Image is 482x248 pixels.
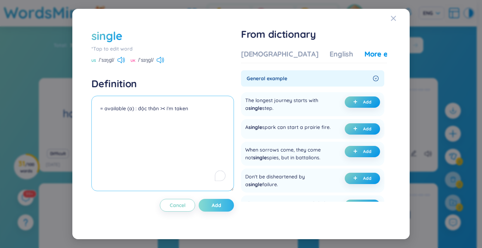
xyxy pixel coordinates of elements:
button: plus [345,96,380,108]
div: *Tap to edit word [91,45,234,53]
button: plus [345,146,380,157]
h4: Definition [91,77,234,90]
div: English [330,49,353,59]
button: Close [391,9,410,28]
span: plus [353,126,360,131]
div: Don't be disheartened by a failure. [245,173,333,188]
span: single [248,124,262,130]
span: plus [353,100,360,105]
div: The [DEMOGRAPHIC_DATA] failed to win a governorship. [245,200,333,215]
span: single [253,154,267,161]
div: A spark can start a prairie fire. [245,123,331,135]
span: UK [131,58,135,64]
button: plus [345,200,380,211]
div: The longest journey starts with a step. [245,96,333,112]
span: right-circle [373,76,379,81]
textarea: To enrich screen reader interactions, please activate Accessibility in Grammarly extension settings [91,96,234,191]
span: plus [353,176,360,181]
div: When sorrows come, they come not spies, but in battalions. [245,146,333,161]
button: plus [345,123,380,135]
span: Add [363,126,372,132]
span: Cancel [170,202,186,209]
div: single [91,28,122,43]
span: US [91,58,96,64]
div: More examples [364,49,416,59]
span: /ˈsɪŋɡl/ [138,56,154,64]
span: /ˈsɪŋɡl/ [99,56,114,64]
span: Add [363,149,372,154]
button: plus [345,173,380,184]
span: plus [353,149,360,154]
span: single [248,105,262,111]
span: Add [363,99,372,105]
span: General example [247,75,370,82]
span: single [248,181,262,188]
span: Add [212,202,221,209]
div: [DEMOGRAPHIC_DATA] [241,49,318,59]
h1: From dictionary [241,28,387,41]
span: Add [363,176,372,181]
